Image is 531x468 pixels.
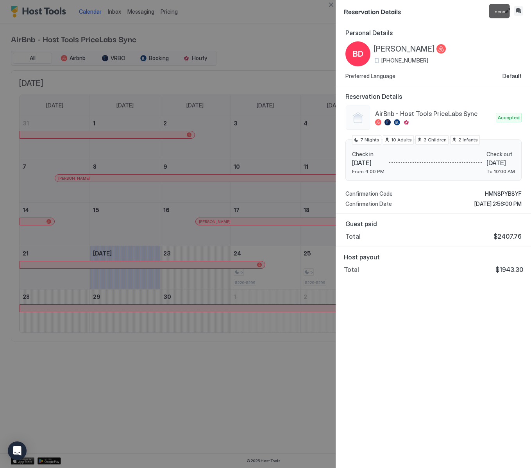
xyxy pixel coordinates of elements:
span: 3 Children [424,136,447,143]
span: Total [345,232,361,240]
span: [PERSON_NAME] [374,44,435,54]
span: 10 Adults [391,136,412,143]
span: Reservation Details [344,6,501,16]
div: Open Intercom Messenger [8,441,27,460]
span: 2 Infants [458,136,478,143]
span: To 10:00 AM [486,168,515,174]
span: [PHONE_NUMBER] [381,57,428,64]
span: 7 Nights [360,136,379,143]
span: Confirmation Code [345,190,393,197]
span: Total [344,266,359,273]
span: Guest paid [345,220,522,228]
span: Inbox [493,9,505,14]
span: AirBnb - Host Tools PriceLabs Sync [375,110,493,118]
span: From 4:00 PM [352,168,384,174]
span: [DATE] 2:56:00 PM [474,200,522,207]
span: Personal Details [345,29,522,37]
span: [DATE] [352,159,384,167]
span: Accepted [498,114,520,121]
span: Preferred Language [345,73,395,80]
span: Confirmation Date [345,200,392,207]
span: $2407.76 [493,232,522,240]
span: Reservation Details [345,93,522,100]
span: HMN8PYB8YF [485,190,522,197]
span: Check out [486,151,515,158]
span: Host payout [344,253,523,261]
span: $1943.30 [495,266,523,273]
span: BD [353,48,363,60]
span: Check in [352,151,384,158]
span: [DATE] [486,159,515,167]
span: Default [502,73,522,80]
button: Inbox [514,6,523,16]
